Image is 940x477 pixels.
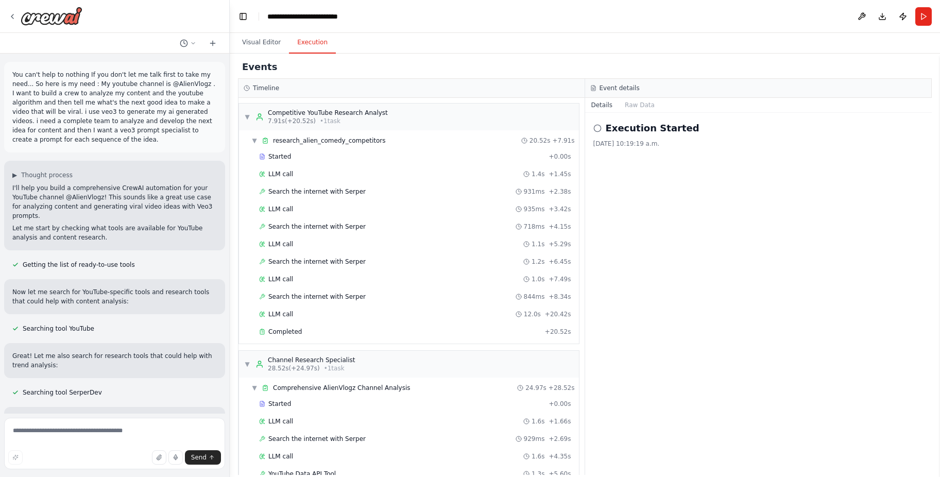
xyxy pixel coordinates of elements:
[234,32,289,54] button: Visual Editor
[273,137,386,145] span: research_alien_comedy_competitors
[268,452,293,461] span: LLM call
[191,453,207,462] span: Send
[268,188,366,196] span: Search the internet with Serper
[268,117,316,125] span: 7.91s (+20.52s)
[23,388,102,397] span: Searching tool SerperDev
[532,275,544,283] span: 1.0s
[549,275,571,283] span: + 7.49s
[251,384,258,392] span: ▼
[549,188,571,196] span: + 2.38s
[619,98,661,112] button: Raw Data
[268,152,291,161] span: Started
[324,364,345,372] span: • 1 task
[549,223,571,231] span: + 4.15s
[549,258,571,266] span: + 6.45s
[204,37,221,49] button: Start a new chat
[21,171,73,179] span: Thought process
[244,113,250,121] span: ▼
[12,351,217,370] p: Great! Let me also search for research tools that could help with trend analysis:
[268,205,293,213] span: LLM call
[251,137,258,145] span: ▼
[242,60,277,74] h2: Events
[268,435,366,443] span: Search the internet with Serper
[268,364,320,372] span: 28.52s (+24.97s)
[532,258,544,266] span: 1.2s
[267,11,338,22] nav: breadcrumb
[268,356,355,364] div: Channel Research Specialist
[549,205,571,213] span: + 3.42s
[593,140,924,148] div: [DATE] 10:19:19 a.m.
[23,261,135,269] span: Getting the list of ready-to-use tools
[244,360,250,368] span: ▼
[532,240,544,248] span: 1.1s
[8,450,23,465] button: Improve this prompt
[268,240,293,248] span: LLM call
[525,384,546,392] span: 24.97s
[549,170,571,178] span: + 1.45s
[585,98,619,112] button: Details
[12,224,217,242] p: Let me start by checking what tools are available for YouTube analysis and content research.
[236,9,250,24] button: Hide left sidebar
[12,287,217,306] p: Now let me search for YouTube-specific tools and research tools that could help with content anal...
[268,170,293,178] span: LLM call
[268,109,388,117] div: Competitive YouTube Research Analyst
[532,417,544,425] span: 1.6s
[320,117,340,125] span: • 1 task
[549,417,571,425] span: + 1.66s
[552,137,574,145] span: + 7.91s
[532,452,544,461] span: 1.6s
[268,328,302,336] span: Completed
[12,183,217,220] p: I'll help you build a comprehensive CrewAI automation for your YouTube channel @AlienVlogz! This ...
[524,188,545,196] span: 931ms
[600,84,640,92] h3: Event details
[268,310,293,318] span: LLM call
[549,240,571,248] span: + 5.29s
[549,435,571,443] span: + 2.69s
[273,384,411,392] span: Comprehensive AlienVlogz Channel Analysis
[12,171,73,179] button: ▶Thought process
[524,223,545,231] span: 718ms
[549,152,571,161] span: + 0.00s
[21,7,82,25] img: Logo
[268,223,366,231] span: Search the internet with Serper
[12,70,217,144] p: You can't help to nothing If you don't let me talk first to take my need... So here is my need : ...
[176,37,200,49] button: Switch to previous chat
[545,310,571,318] span: + 20.42s
[152,450,166,465] button: Upload files
[524,293,545,301] span: 844ms
[185,450,221,465] button: Send
[23,325,94,333] span: Searching tool YouTube
[268,275,293,283] span: LLM call
[268,258,366,266] span: Search the internet with Serper
[268,417,293,425] span: LLM call
[549,452,571,461] span: + 4.35s
[532,170,544,178] span: 1.4s
[12,171,17,179] span: ▶
[253,84,279,92] h3: Timeline
[289,32,336,54] button: Execution
[549,293,571,301] span: + 8.34s
[549,400,571,408] span: + 0.00s
[606,121,699,135] h2: Execution Started
[524,310,541,318] span: 12.0s
[529,137,551,145] span: 20.52s
[168,450,183,465] button: Click to speak your automation idea
[524,435,545,443] span: 929ms
[524,205,545,213] span: 935ms
[545,328,571,336] span: + 20.52s
[268,293,366,301] span: Search the internet with Serper
[549,384,575,392] span: + 28.52s
[268,400,291,408] span: Started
